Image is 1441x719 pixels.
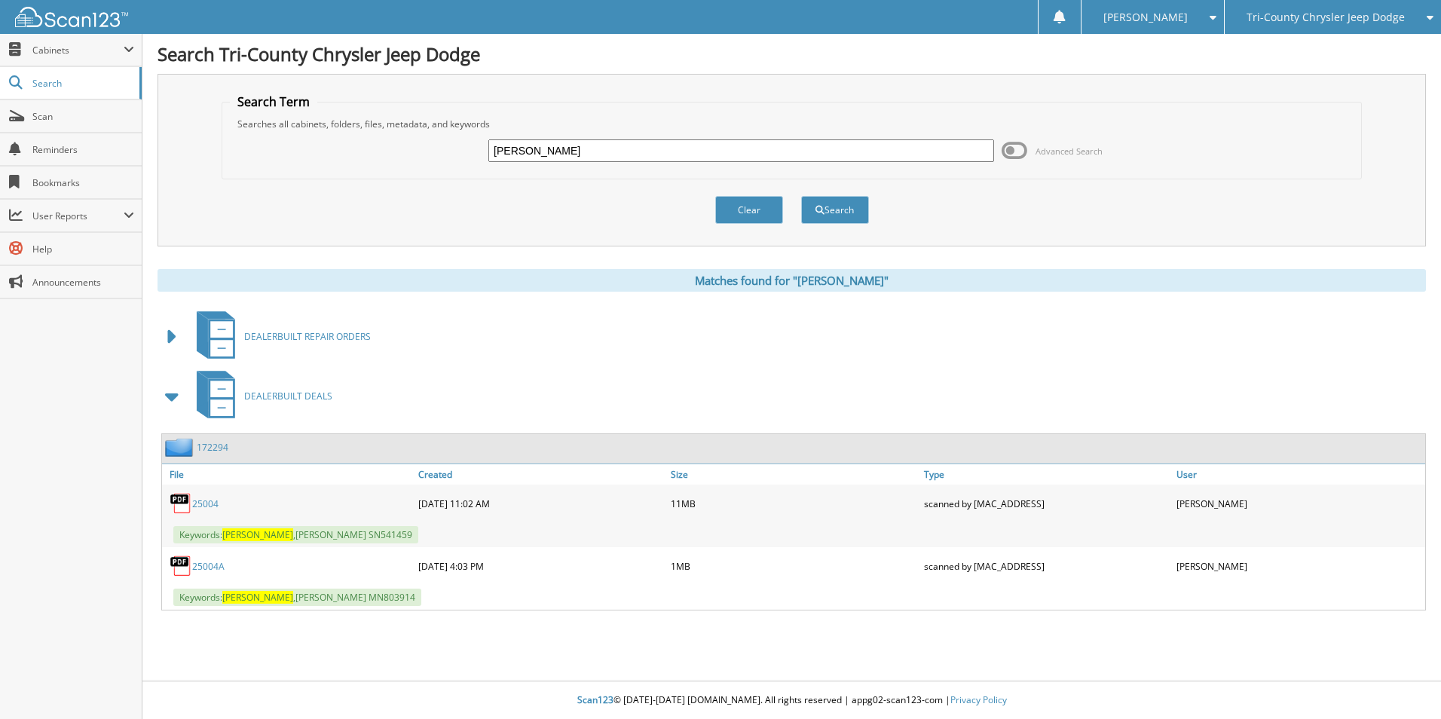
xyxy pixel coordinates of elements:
span: DEALERBUILT REPAIR ORDERS [244,330,371,343]
img: folder2.png [165,438,197,457]
span: [PERSON_NAME] [1103,13,1188,22]
a: DEALERBUILT DEALS [188,366,332,426]
img: PDF.png [170,492,192,515]
div: [PERSON_NAME] [1173,488,1425,519]
img: scan123-logo-white.svg [15,7,128,27]
a: Privacy Policy [950,693,1007,706]
span: Bookmarks [32,176,134,189]
span: Tri-County Chrysler Jeep Dodge [1247,13,1405,22]
div: [DATE] 4:03 PM [415,551,667,581]
a: User [1173,464,1425,485]
span: [PERSON_NAME] [222,591,293,604]
span: DEALERBUILT DEALS [244,390,332,402]
span: Keywords: ,[PERSON_NAME] MN803914 [173,589,421,606]
button: Clear [715,196,783,224]
a: 25004 [192,497,219,510]
span: [PERSON_NAME] [222,528,293,541]
a: File [162,464,415,485]
a: 25004A [192,560,225,573]
legend: Search Term [230,93,317,110]
div: scanned by [MAC_ADDRESS] [920,488,1173,519]
img: PDF.png [170,555,192,577]
a: Created [415,464,667,485]
a: DEALERBUILT REPAIR ORDERS [188,307,371,366]
span: Scan [32,110,134,123]
div: scanned by [MAC_ADDRESS] [920,551,1173,581]
a: Size [667,464,919,485]
button: Search [801,196,869,224]
div: © [DATE]-[DATE] [DOMAIN_NAME]. All rights reserved | appg02-scan123-com | [142,682,1441,719]
span: Announcements [32,276,134,289]
div: Searches all cabinets, folders, files, metadata, and keywords [230,118,1354,130]
span: Advanced Search [1036,145,1103,157]
span: Help [32,243,134,255]
span: Cabinets [32,44,124,57]
span: Keywords: ,[PERSON_NAME] SN541459 [173,526,418,543]
span: Scan123 [577,693,613,706]
div: Matches found for "[PERSON_NAME]" [158,269,1426,292]
a: Type [920,464,1173,485]
span: Reminders [32,143,134,156]
div: [DATE] 11:02 AM [415,488,667,519]
span: Search [32,77,132,90]
iframe: Chat Widget [1366,647,1441,719]
div: 11MB [667,488,919,519]
div: 1MB [667,551,919,581]
span: User Reports [32,210,124,222]
div: [PERSON_NAME] [1173,551,1425,581]
a: 172294 [197,441,228,454]
h1: Search Tri-County Chrysler Jeep Dodge [158,41,1426,66]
